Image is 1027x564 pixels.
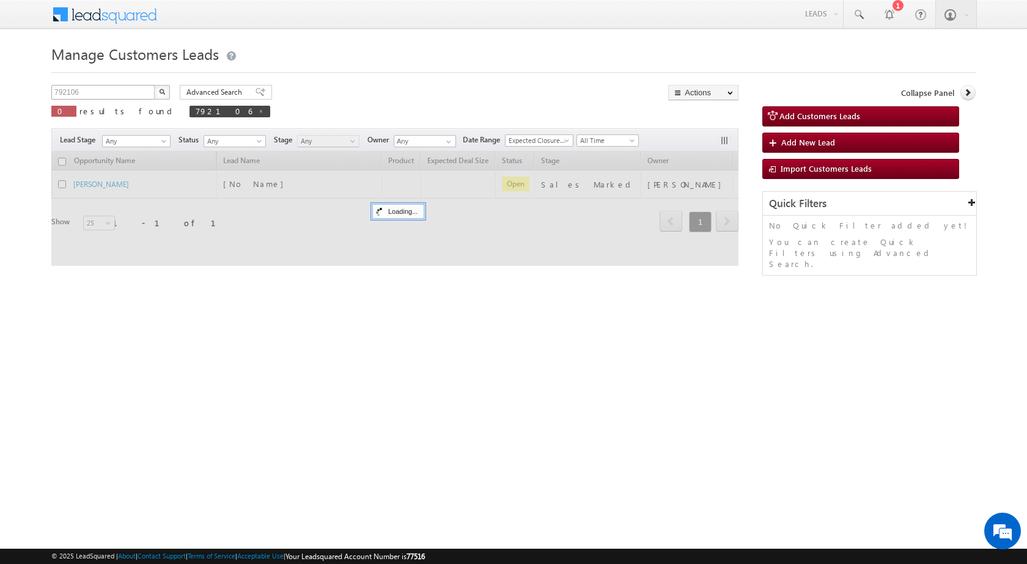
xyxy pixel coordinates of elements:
[576,134,639,147] a: All Time
[367,134,394,145] span: Owner
[138,552,186,560] a: Contact Support
[274,134,297,145] span: Stage
[407,552,425,561] span: 77516
[463,134,505,145] span: Date Range
[204,136,262,147] span: Any
[166,376,222,393] em: Start Chat
[779,111,860,121] span: Add Customers Leads
[102,135,171,147] a: Any
[297,135,359,147] a: Any
[285,552,425,561] span: Your Leadsquared Account Number is
[201,6,230,35] div: Minimize live chat window
[79,106,177,116] span: results found
[64,64,205,80] div: Chat with us now
[901,87,954,98] span: Collapse Panel
[196,106,252,116] span: 792106
[188,552,235,560] a: Terms of Service
[577,135,635,146] span: All Time
[769,220,970,231] p: No Quick Filter added yet!
[57,106,70,116] span: 0
[763,192,976,216] div: Quick Filters
[781,163,872,174] span: Import Customers Leads
[505,134,573,147] a: Expected Closure Date
[51,551,425,562] span: © 2025 LeadSquared | | | | |
[668,85,738,100] button: Actions
[440,136,455,148] a: Show All Items
[769,236,970,269] p: You can create Quick Filters using Advanced Search.
[237,552,284,560] a: Acceptable Use
[204,135,266,147] a: Any
[186,87,246,98] span: Advanced Search
[103,136,166,147] span: Any
[372,204,424,219] div: Loading...
[16,113,223,366] textarea: Type your message and hit 'Enter'
[51,44,219,64] span: Manage Customers Leads
[179,134,204,145] span: Status
[60,134,100,145] span: Lead Stage
[394,135,456,147] input: Type to Search
[298,136,356,147] span: Any
[118,552,136,560] a: About
[21,64,51,80] img: d_60004797649_company_0_60004797649
[506,135,569,146] span: Expected Closure Date
[159,89,165,95] img: Search
[781,137,835,147] span: Add New Lead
